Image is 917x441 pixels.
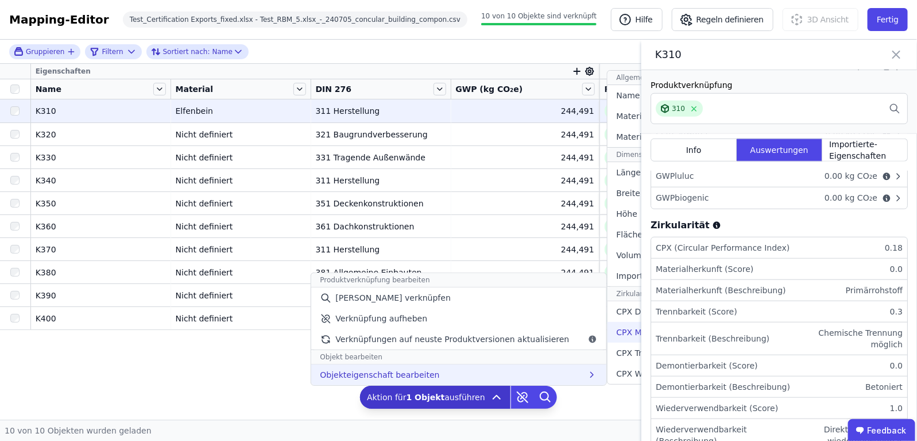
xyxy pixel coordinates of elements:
li: Trennbarkeit (Score) [651,301,907,323]
div: 0.3 [890,306,903,317]
li: Demontierbarkeit (Beschreibung) [651,377,907,398]
button: Regeln definieren [672,8,773,31]
li: CPX (Circular Performance Index) [651,237,907,259]
span: CPX Trennbarkeit [617,347,685,359]
span: Länge [617,167,641,178]
li: Demontierbarkeit (Score) [651,355,907,377]
div: Produktverknüpfung bearbeiten [311,273,606,287]
span: CPX Demontierbarkeit [617,306,706,317]
span: kg CO₂e [845,171,877,181]
li: Materialherkunft (Beschreibung) [651,280,907,301]
div: Dimensionen [608,148,779,162]
div: GWPbiogenic [656,192,709,204]
span: Filtern [102,47,123,56]
span: Fläche [617,229,643,240]
span: Volumen [617,250,652,261]
span: Höhe [617,208,638,220]
div: Allgemeine Informationen [608,71,779,85]
span: Sortiert nach: [163,47,210,56]
span: [PERSON_NAME] verknüpfen [335,292,451,304]
span: Importierte Masse [617,270,690,282]
div: 1.0 [890,402,903,414]
div: Name [151,45,233,59]
li: Wiederverwendbarkeit (Score) [651,398,907,419]
button: Gruppieren [14,47,76,56]
div: Betoniert [865,381,903,393]
div: 0.0 [890,360,903,371]
span: Info [686,144,702,156]
span: Verknüpfungen auf neuste Produktversionen aktualisieren [335,333,569,345]
div: 0.18 [885,242,903,254]
span: Aktion für ausführen [367,392,485,403]
div: Chemische Trennung möglich [788,327,903,350]
span: K310 [655,47,827,63]
span: Auswertungen [750,144,808,156]
span: Breite [617,187,641,199]
div: Mapping-Editor [9,11,109,28]
button: Hilfe [611,8,663,31]
span: kg CO₂e [845,193,877,202]
div: Zirkularität [608,287,779,301]
div: Objekt bearbeiten [311,350,606,365]
span: Importierte-Eigenschaften [829,139,900,162]
div: 0.0 [890,263,903,275]
div: 0.00 [820,192,882,204]
button: 3D Ansicht [783,8,858,31]
span: Material [617,110,649,122]
span: Materialfluss [617,131,668,143]
li: Trennbarkeit (Beschreibung) [651,323,907,355]
span: Objekteigenschaft bearbeiten [320,369,439,381]
span: 10 von 10 Objekte sind verknüpft [481,12,597,20]
span: Verknüpfung aufheben [335,313,427,324]
span: CPX Wiederverwendungspotential [617,368,753,379]
div: 0.00 [820,170,882,182]
button: Fertig [868,8,908,31]
span: Name [617,90,640,101]
li: Materialherkunft (Score) [651,259,907,280]
b: 1 Objekt [407,393,445,402]
div: GWPluluc [656,170,694,182]
div: Primärrohstoff [846,285,903,296]
div: Test_Certification Exports_fixed.xlsx - Test_RBM_5.xlsx_-_240705_concular_building_compon.csv [123,11,467,28]
span: CPX Materialherkunft [617,327,702,338]
span: Gruppieren [26,47,64,56]
div: 310 [672,104,685,113]
div: Zirkularität [651,218,721,232]
div: Produktverknüpfung [651,79,908,91]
